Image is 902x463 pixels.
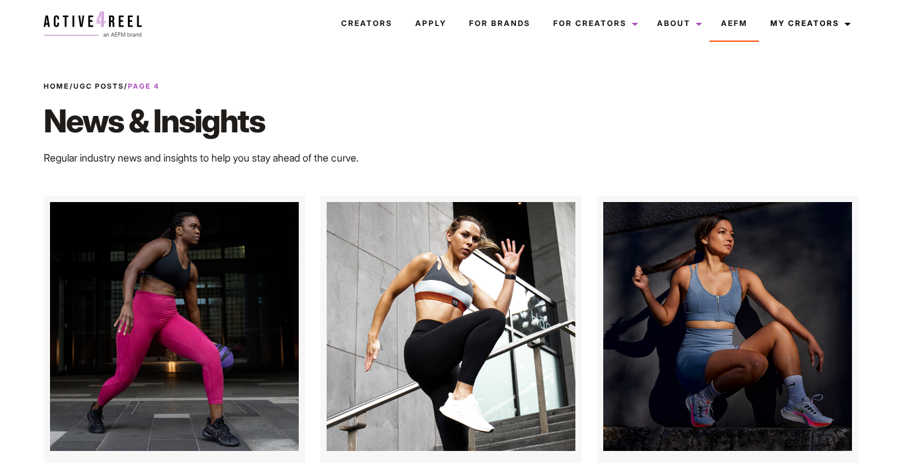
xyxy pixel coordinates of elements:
[73,82,124,91] a: UGC Posts
[44,82,70,91] a: Home
[759,6,858,41] a: My Creators
[710,6,759,41] a: AEFM
[44,150,582,165] p: Regular industry news and insights to help you stay ahead of the curve.
[542,6,646,41] a: For Creators
[44,81,160,92] span: / /
[404,6,458,41] a: Apply
[44,11,142,37] img: a4r-logo.svg
[330,6,404,41] a: Creators
[458,6,542,41] a: For Brands
[128,82,160,91] strong: Page 4
[44,102,582,140] h1: News & Insights
[646,6,710,41] a: About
